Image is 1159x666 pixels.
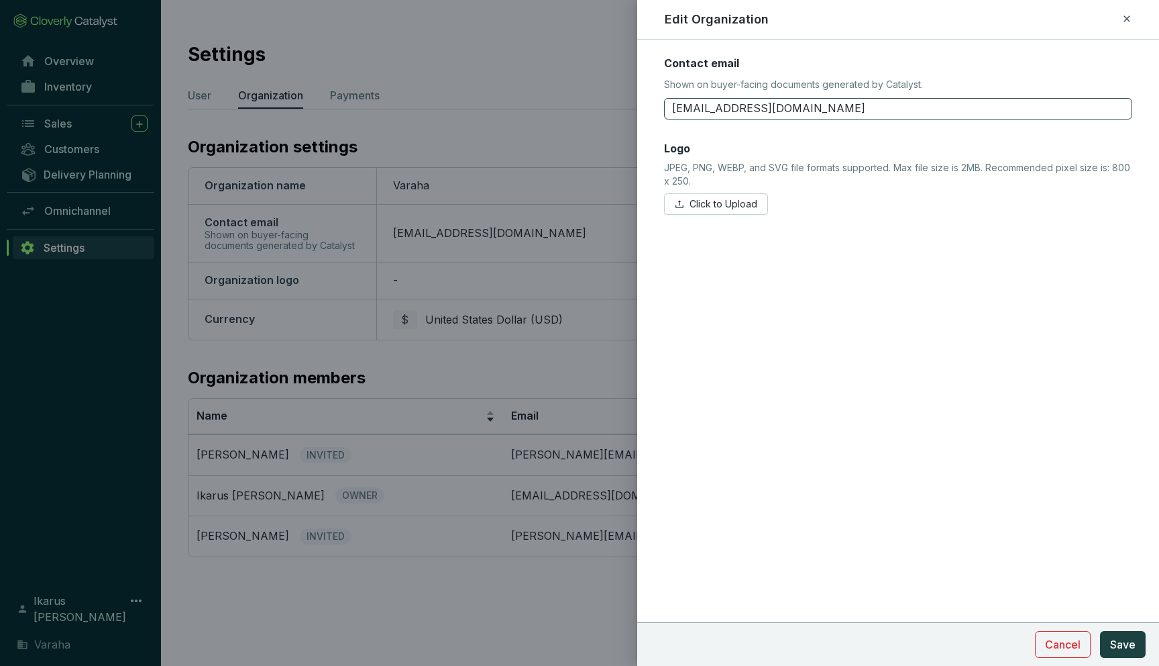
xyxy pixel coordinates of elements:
[1035,631,1091,658] button: Cancel
[664,141,690,156] label: Logo
[664,56,739,70] label: Contact email
[664,193,768,215] button: Click to Upload
[665,11,769,28] h2: Edit Organization
[664,78,1132,97] p: Shown on buyer-facing documents generated by Catalyst.
[1045,636,1081,653] span: Cancel
[664,161,1132,193] p: JPEG, PNG, WEBP, and SVG file formats supported. Max file size is 2MB. Recommended pixel size is:...
[1100,631,1146,658] button: Save
[675,199,684,209] span: upload
[689,197,757,211] span: Click to Upload
[1110,636,1136,653] span: Save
